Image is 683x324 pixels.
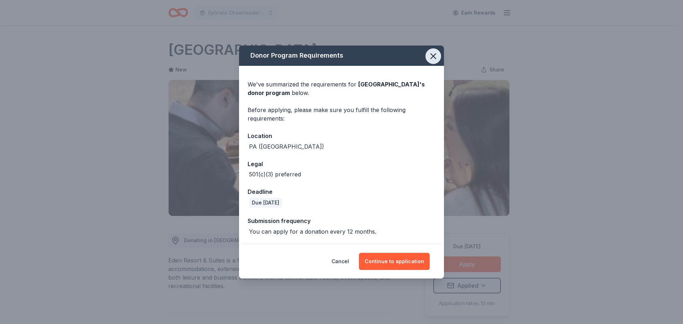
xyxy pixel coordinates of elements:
button: Continue to application [359,253,430,270]
div: 501(c)(3) preferred [249,170,301,179]
div: Due [DATE] [249,198,282,208]
div: You can apply for a donation every 12 months. [249,227,376,236]
div: Before applying, please make sure you fulfill the following requirements: [248,106,435,123]
div: Deadline [248,187,435,196]
div: Legal [248,159,435,169]
div: We've summarized the requirements for below. [248,80,435,97]
div: Donor Program Requirements [239,46,444,66]
div: PA ([GEOGRAPHIC_DATA]) [249,142,324,151]
button: Cancel [332,253,349,270]
div: Location [248,131,435,140]
div: Submission frequency [248,216,435,225]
